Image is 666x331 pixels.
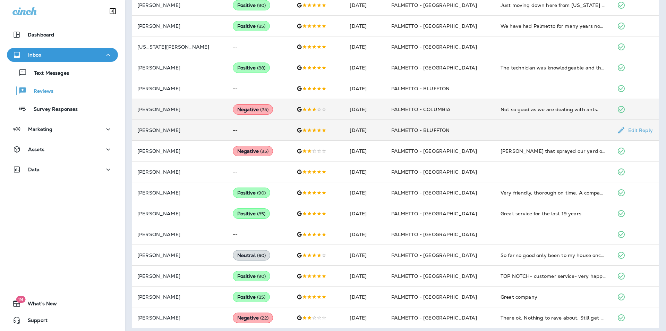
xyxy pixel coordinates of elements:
button: Text Messages [7,65,118,80]
div: The technician was knowledgeable and thorough. He was also very engaging. I followed him around a... [501,64,606,71]
div: TOP NOTCH- customer service- very happy with their service! [501,273,606,280]
div: Positive [233,63,270,73]
div: Positive [233,271,271,281]
td: [DATE] [344,120,385,141]
span: ( 90 ) [257,2,266,8]
td: -- [227,224,291,245]
span: ( 85 ) [257,294,266,300]
div: Negative [233,146,273,156]
button: Support [7,313,118,327]
button: 19What's New [7,297,118,311]
span: PALMETTO - [GEOGRAPHIC_DATA] [391,2,477,8]
span: PALMETTO - [GEOGRAPHIC_DATA] [391,231,477,238]
span: PALMETTO - [GEOGRAPHIC_DATA] [391,294,477,300]
button: Dashboard [7,28,118,42]
span: PALMETTO - [GEOGRAPHIC_DATA] [391,315,477,321]
p: [PERSON_NAME] [137,253,222,258]
td: [DATE] [344,224,385,245]
span: PALMETTO - [GEOGRAPHIC_DATA] [391,169,477,175]
p: Marketing [28,126,52,132]
span: PALMETTO - [GEOGRAPHIC_DATA] [391,65,477,71]
span: PALMETTO - [GEOGRAPHIC_DATA] [391,252,477,258]
div: Very friendly, thorough on time. A company I can trust. I highly recommend them. [501,189,606,196]
p: [PERSON_NAME] [137,190,222,196]
p: Assets [28,147,44,152]
span: ( 25 ) [260,107,269,113]
td: -- [227,162,291,182]
div: Positive [233,208,270,219]
span: PALMETTO - [GEOGRAPHIC_DATA] [391,190,477,196]
td: -- [227,120,291,141]
p: Text Messages [27,70,69,77]
div: Just moving down here from New York and realized the pest are different here. I scheduled with De... [501,2,606,9]
div: Negative [233,313,273,323]
p: [PERSON_NAME] [137,107,222,112]
span: ( 85 ) [257,23,266,29]
div: Great company [501,293,606,300]
div: So far so good only been to my house once so we will see,still waiting on my free termite inspect... [501,252,606,259]
td: -- [227,36,291,57]
p: Inbox [28,52,41,58]
button: Reviews [7,83,118,98]
td: [DATE] [344,78,385,99]
p: [PERSON_NAME] [137,232,222,237]
td: [DATE] [344,266,385,287]
td: [DATE] [344,162,385,182]
div: Positive [233,188,271,198]
div: Not so good as we are dealing with ants. [501,106,606,113]
td: [DATE] [344,141,385,162]
td: [DATE] [344,57,385,78]
p: [PERSON_NAME] [137,315,222,321]
p: [PERSON_NAME] [137,169,222,175]
td: [DATE] [344,307,385,328]
p: [PERSON_NAME] [137,23,222,29]
td: [DATE] [344,182,385,203]
span: ( 90 ) [257,190,266,196]
div: Guy that sprayed our yard only did 1/2 of the yard. He sprayed our front yard really well but did... [501,148,606,155]
td: [DATE] [344,287,385,307]
td: [DATE] [344,99,385,120]
span: ( 88 ) [257,65,266,71]
td: [DATE] [344,245,385,266]
div: Negative [233,104,273,115]
td: [DATE] [344,203,385,224]
button: Collapse Sidebar [103,4,122,18]
p: [PERSON_NAME] [137,86,222,91]
span: Support [21,317,48,326]
button: Data [7,163,118,176]
p: [PERSON_NAME] [137,273,222,279]
button: Inbox [7,48,118,62]
p: [PERSON_NAME] [137,148,222,154]
span: PALMETTO - [GEOGRAPHIC_DATA] [391,23,477,29]
div: Positive [233,292,270,302]
p: Data [28,167,40,172]
span: ( 60 ) [257,253,266,258]
span: PALMETTO - BLUFFTON [391,127,450,133]
p: [US_STATE][PERSON_NAME] [137,44,222,50]
span: PALMETTO - BLUFFTON [391,85,450,92]
button: Survey Responses [7,101,118,116]
td: [DATE] [344,16,385,36]
span: PALMETTO - [GEOGRAPHIC_DATA] [391,273,477,279]
span: PALMETTO - [GEOGRAPHIC_DATA] [391,148,477,154]
p: Dashboard [28,32,54,38]
div: We have had Palmetto for many years now. Always friendly and do a great job! [501,23,606,30]
span: PALMETTO - [GEOGRAPHIC_DATA] [391,44,477,50]
p: [PERSON_NAME] [137,65,222,71]
td: -- [227,78,291,99]
span: PALMETTO - [GEOGRAPHIC_DATA] [391,210,477,217]
div: Positive [233,21,270,31]
span: What's New [21,301,57,309]
p: [PERSON_NAME] [137,211,222,216]
button: Assets [7,142,118,156]
p: Survey Responses [27,106,78,113]
p: [PERSON_NAME] [137,294,222,300]
span: PALMETTO - COLUMBIA [391,106,451,113]
p: Edit Reply [625,127,653,133]
div: Neutral [233,250,271,260]
p: Reviews [27,88,53,95]
span: 19 [16,296,25,303]
p: [PERSON_NAME] [137,2,222,8]
div: Great service for the last 19 years [501,210,606,217]
p: [PERSON_NAME] [137,127,222,133]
